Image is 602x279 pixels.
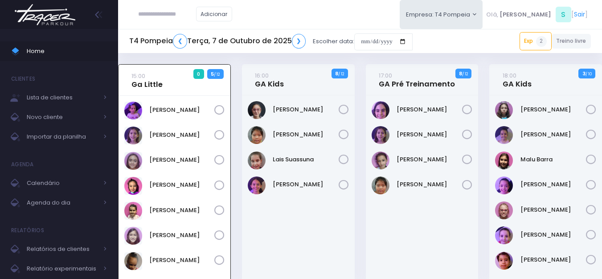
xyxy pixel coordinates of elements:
[27,243,98,255] span: Relatórios de clientes
[582,70,586,77] strong: 3
[248,152,266,169] img: Lais Suassuna
[131,72,145,80] small: 15:00
[292,34,306,49] a: ❯
[124,177,142,195] img: Júlia Meneguim Merlo
[483,4,591,25] div: [ ]
[27,111,98,123] span: Novo cliente
[255,71,284,89] a: 16:00GA Kids
[397,105,463,114] a: [PERSON_NAME]
[379,71,392,80] small: 17:00
[372,176,389,194] img: Júlia Ayumi Tiba
[124,202,142,220] img: Nicole Esteves Fabri
[520,255,586,264] a: [PERSON_NAME]
[149,206,214,215] a: [PERSON_NAME]
[11,222,44,239] h4: Relatórios
[397,130,463,139] a: [PERSON_NAME]
[520,130,586,139] a: [PERSON_NAME]
[495,101,513,119] img: Filomena Caruso Grano
[372,126,389,144] img: Antonella Zappa Marques
[486,10,498,19] span: Olá,
[27,263,98,275] span: Relatório experimentais
[495,252,513,270] img: Yumi Muller
[129,31,413,52] div: Escolher data:
[552,34,591,49] a: Treino livre
[11,156,34,173] h4: Agenda
[520,205,586,214] a: [PERSON_NAME]
[503,71,516,80] small: 18:00
[556,7,571,22] span: S
[211,70,214,78] strong: 5
[248,176,266,194] img: Lara Souza
[27,131,98,143] span: Importar da planilha
[124,252,142,270] img: Sophia Crispi Marques dos Santos
[520,155,586,164] a: Malu Barra
[462,71,468,77] small: / 12
[149,156,214,164] a: [PERSON_NAME]
[193,69,204,79] span: 0
[196,7,233,21] a: Adicionar
[495,126,513,144] img: LIZ WHITAKER DE ALMEIDA BORGES
[520,105,586,114] a: [PERSON_NAME]
[27,92,98,103] span: Lista de clientes
[27,45,107,57] span: Home
[495,152,513,169] img: Malu Barra Guirro
[273,105,339,114] a: [PERSON_NAME]
[214,72,220,77] small: / 12
[255,71,269,80] small: 16:00
[149,231,214,240] a: [PERSON_NAME]
[397,155,463,164] a: [PERSON_NAME]
[459,70,462,77] strong: 8
[149,256,214,265] a: [PERSON_NAME]
[335,70,338,77] strong: 8
[131,71,163,89] a: 15:00Ga Little
[536,36,547,47] span: 2
[372,101,389,119] img: Antonella Rossi Paes Previtalli
[149,131,214,139] a: [PERSON_NAME]
[379,71,455,89] a: 17:00GA Pré Treinamento
[520,230,586,239] a: [PERSON_NAME]
[500,10,551,19] span: [PERSON_NAME]
[27,197,98,209] span: Agenda do dia
[248,101,266,119] img: Julia Abrell Ribeiro
[124,102,142,119] img: Alice Mattos
[495,201,513,219] img: Paola baldin Barreto Armentano
[338,71,344,77] small: / 12
[495,176,513,194] img: Nina amorim
[397,180,463,189] a: [PERSON_NAME]
[495,226,513,244] img: Rafaella Westphalen Porto Ravasi
[520,32,552,50] a: Exp2
[149,106,214,115] a: [PERSON_NAME]
[173,34,187,49] a: ❮
[273,130,339,139] a: [PERSON_NAME]
[503,71,532,89] a: 18:00GA Kids
[124,227,142,245] img: Olívia Marconato Pizzo
[586,71,592,77] small: / 10
[27,177,98,189] span: Calendário
[248,126,266,144] img: Júlia Ayumi Tiba
[520,180,586,189] a: [PERSON_NAME]
[273,180,339,189] a: [PERSON_NAME]
[129,34,306,49] h5: T4 Pompeia Terça, 7 de Outubro de 2025
[273,155,339,164] a: Lais Suassuna
[574,10,585,19] a: Sair
[372,152,389,169] img: Ivy Miki Miessa Guadanuci
[124,127,142,144] img: Antonella Zappa Marques
[149,181,214,189] a: [PERSON_NAME]
[11,70,35,88] h4: Clientes
[124,152,142,170] img: Eloah Meneguim Tenorio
